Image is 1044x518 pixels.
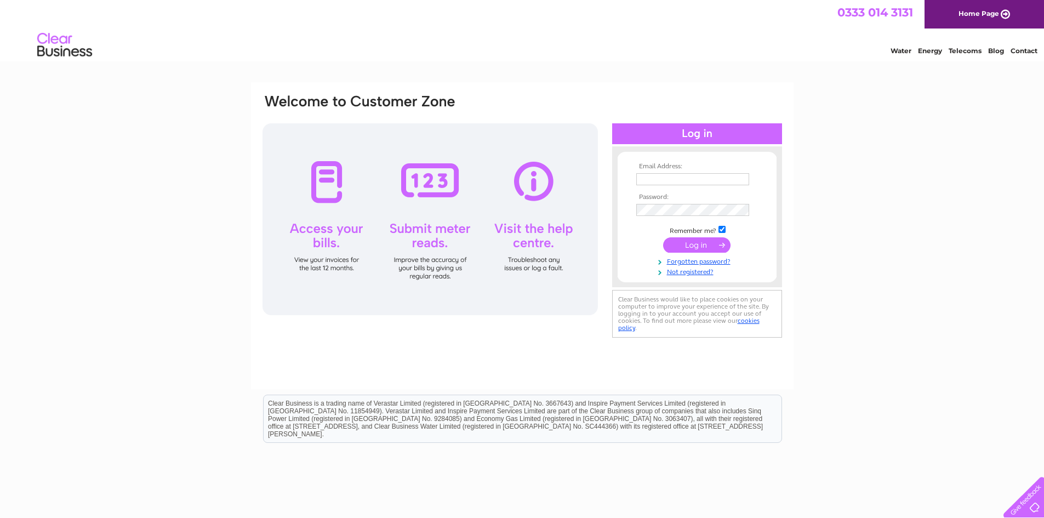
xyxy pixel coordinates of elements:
[837,5,913,19] a: 0333 014 3131
[634,193,761,201] th: Password:
[264,6,781,53] div: Clear Business is a trading name of Verastar Limited (registered in [GEOGRAPHIC_DATA] No. 3667643...
[891,47,911,55] a: Water
[634,163,761,170] th: Email Address:
[618,317,760,332] a: cookies policy
[612,290,782,338] div: Clear Business would like to place cookies on your computer to improve your experience of the sit...
[37,29,93,62] img: logo.png
[1011,47,1037,55] a: Contact
[988,47,1004,55] a: Blog
[634,224,761,235] td: Remember me?
[636,255,761,266] a: Forgotten password?
[949,47,982,55] a: Telecoms
[918,47,942,55] a: Energy
[636,266,761,276] a: Not registered?
[663,237,731,253] input: Submit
